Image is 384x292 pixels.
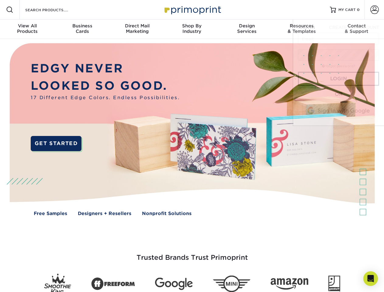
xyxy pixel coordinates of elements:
a: Designers + Resellers [78,210,131,217]
p: LOOKED SO GOOD. [31,77,180,95]
a: Shop ByIndustry [164,19,219,39]
span: Shop By [164,23,219,29]
img: Goodwill [328,276,340,292]
img: Amazon [271,278,308,290]
span: Direct Mail [110,23,164,29]
div: Services [220,23,274,34]
img: Primoprint [162,3,223,16]
p: EDGY NEVER [31,60,180,77]
span: SIGN IN [298,25,315,30]
div: Industry [164,23,219,34]
h3: Trusted Brands Trust Primoprint [14,239,370,269]
span: Business [55,23,109,29]
a: DesignServices [220,19,274,39]
span: Design [220,23,274,29]
span: Resources [274,23,329,29]
input: SEARCH PRODUCTS..... [25,6,84,13]
img: Google [155,278,193,290]
a: Nonprofit Solutions [142,210,192,217]
div: Open Intercom Messenger [363,271,378,286]
span: 0 [357,8,360,12]
a: Free Samples [34,210,67,217]
a: GET STARTED [31,136,81,151]
div: OR [298,91,379,98]
span: MY CART [338,7,356,12]
div: & Templates [274,23,329,34]
a: Resources& Templates [274,19,329,39]
a: Direct MailMarketing [110,19,164,39]
a: Login [298,72,379,86]
a: forgot password? [322,64,355,68]
div: Marketing [110,23,164,34]
span: 17 Different Edge Colors. Endless Possibilities. [31,94,180,101]
span: CREATE AN ACCOUNT [329,25,379,30]
a: BusinessCards [55,19,109,39]
div: Cards [55,23,109,34]
input: Email [298,33,379,44]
